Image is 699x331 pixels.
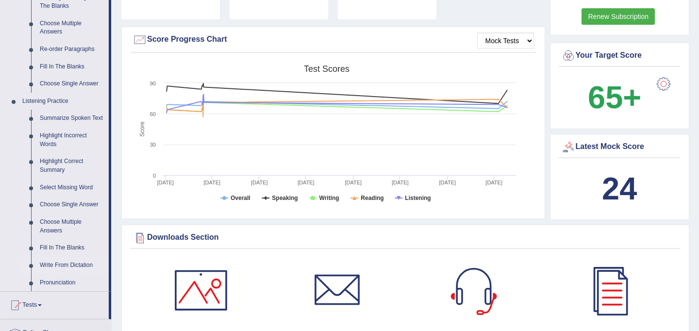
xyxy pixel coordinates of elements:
[35,41,109,58] a: Re-order Paragraphs
[231,195,250,201] tspan: Overall
[35,15,109,41] a: Choose Multiple Answers
[133,33,534,47] div: Score Progress Chart
[18,93,109,110] a: Listening Practice
[361,195,383,201] tspan: Reading
[35,110,109,127] a: Summarize Spoken Text
[439,180,456,185] tspan: [DATE]
[561,140,679,154] div: Latest Mock Score
[157,180,174,185] tspan: [DATE]
[35,257,109,274] a: Write From Dictation
[203,180,220,185] tspan: [DATE]
[0,292,109,316] a: Tests
[485,180,502,185] tspan: [DATE]
[150,111,156,117] text: 60
[150,142,156,148] text: 30
[35,239,109,257] a: Fill In The Blanks
[35,75,109,93] a: Choose Single Answer
[588,80,641,115] b: 65+
[298,180,315,185] tspan: [DATE]
[345,180,362,185] tspan: [DATE]
[251,180,268,185] tspan: [DATE]
[392,180,409,185] tspan: [DATE]
[35,274,109,292] a: Pronunciation
[150,81,156,86] text: 90
[35,127,109,153] a: Highlight Incorrect Words
[35,153,109,179] a: Highlight Correct Summary
[35,179,109,197] a: Select Missing Word
[153,173,156,179] text: 0
[319,195,339,201] tspan: Writing
[602,171,637,206] b: 24
[35,214,109,239] a: Choose Multiple Answers
[133,231,678,245] div: Downloads Section
[582,8,655,25] a: Renew Subscription
[35,196,109,214] a: Choose Single Answer
[272,195,298,201] tspan: Speaking
[561,49,679,63] div: Your Target Score
[304,64,349,74] tspan: Test scores
[139,121,146,137] tspan: Score
[405,195,431,201] tspan: Listening
[35,58,109,76] a: Fill In The Blanks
